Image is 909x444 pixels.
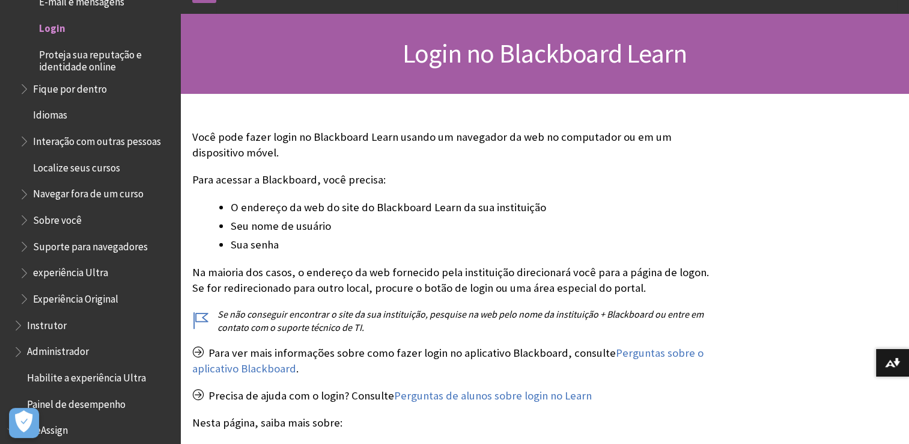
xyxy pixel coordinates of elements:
span: Painel de desempenho [27,394,126,410]
span: Proteja sua reputação e identidade online [39,45,172,73]
a: Perguntas sobre o aplicativo Blackboard [192,346,704,376]
span: experiência Ultra [33,263,108,279]
li: Seu nome de usuário [231,218,719,235]
li: Sua senha [231,236,719,253]
span: Interação com outras pessoas [33,131,161,147]
li: O endereço da web do site do Blackboard Learn da sua instituição [231,199,719,216]
span: Localize seus cursos [33,158,120,174]
p: Nesta página, saiba mais sobre: [192,415,719,431]
span: Perguntas de alunos sobre login no Learn [394,389,592,402]
p: Para ver mais informações sobre como fazer login no aplicativo Blackboard, consulte . [192,345,719,377]
span: Suporte para navegadores [33,236,148,253]
p: Se não conseguir encontrar o site da sua instituição, pesquise na web pelo nome da instituição + ... [192,307,719,335]
a: Perguntas de alunos sobre login no Learn [394,389,592,403]
span: Fique por dentro [33,79,107,95]
button: Abrir preferências [9,408,39,438]
span: Login no Blackboard Learn [403,37,687,70]
span: Experiência Original [33,289,118,305]
span: Sobre você [33,210,82,226]
p: Na maioria dos casos, o endereço da web fornecido pela instituição direcionará você para a página... [192,265,719,296]
span: Idiomas [33,105,67,122]
span: Instrutor [27,315,67,331]
span: SafeAssign [21,421,68,437]
span: Habilite a experiência Ultra [27,368,146,384]
span: Administrador [27,342,89,358]
span: Login [39,18,65,34]
p: Você pode fazer login no Blackboard Learn usando um navegador da web no computador ou em um dispo... [192,129,719,161]
span: Navegar fora de um curso [33,184,144,200]
p: Para acessar a Blackboard, você precisa: [192,172,719,188]
p: Precisa de ajuda com o login? Consulte [192,388,719,404]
